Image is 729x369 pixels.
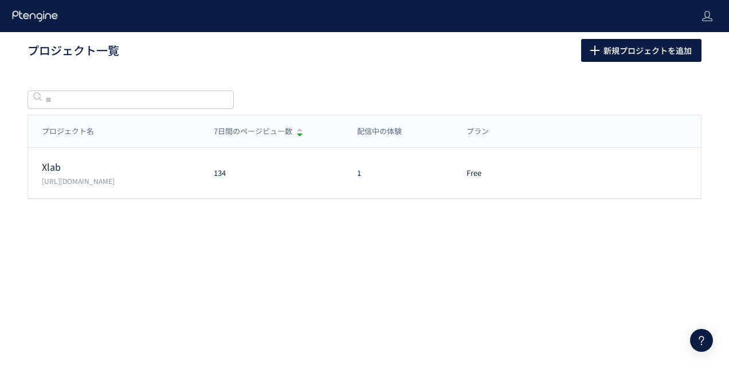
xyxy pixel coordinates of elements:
span: プロジェクト名 [42,126,94,137]
span: プラン [467,126,489,137]
h1: プロジェクト一覧 [28,42,556,59]
div: 134 [200,168,343,179]
p: https://xlab.v2.nex-pro.com/ [42,176,200,186]
span: 新規プロジェクトを追加 [603,39,692,62]
span: 配信中の体験 [357,126,402,137]
div: Free [453,168,530,179]
p: Xlab [42,160,200,174]
button: 新規プロジェクトを追加 [581,39,701,62]
div: 1 [343,168,453,179]
span: 7日間のページビュー数 [214,126,292,137]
